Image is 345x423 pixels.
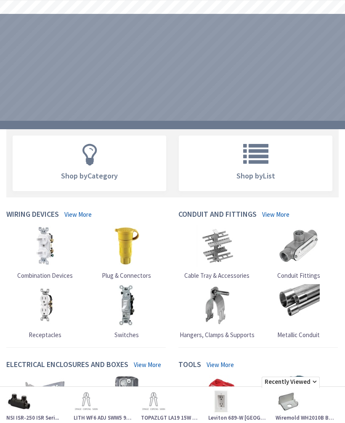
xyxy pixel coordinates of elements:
[24,284,66,339] a: Receptacles Receptacles
[141,414,200,422] strong: TOPAZLGT LA19 15W 50...
[180,284,255,339] a: Hangers, Clamps & Supports Hangers, Clamps & Supports
[6,389,32,414] img: NSI ISR-250 ISR Series Insulated In-Line Splice 250-MCM-6-AWG Polaris™
[263,171,275,181] span: List
[276,389,334,422] a: Wiremold WH2010B Bla...
[29,331,61,339] span: Receptacles
[180,331,255,339] span: Hangers, Clamps & Supports
[278,225,320,267] img: Conduit Fittings
[236,171,275,181] span: Shop by
[141,389,200,422] a: TOPAZLGT LA19 15W 50...
[13,136,166,191] a: Shop byCategory
[106,284,148,339] a: Switches Switches
[178,360,201,371] h4: Tools
[184,271,249,279] span: Cable Tray & Accessories
[178,210,257,221] h4: Conduit and Fittings
[102,225,151,280] a: Plug & Connectors Plug & Connectors
[277,331,320,339] span: Metallic Conduit
[6,414,65,422] strong: NSI ISR-250 ISR Seri...
[276,414,334,422] strong: Wiremold WH2010B Bla...
[6,210,59,221] h4: Wiring Devices
[184,225,249,280] a: Cable Tray & Accessories Cable Tray & Accessories
[74,414,133,422] strong: LITH WF6 ADJ SWW5 90...
[24,284,66,326] img: Receptacles
[17,271,73,279] span: Combination Devices
[277,225,320,280] a: Conduit Fittings Conduit Fittings
[278,284,320,326] img: Metallic Conduit
[17,225,73,280] a: Combination Devices Combination Devices
[196,375,238,417] img: Batteries & Chargers
[88,171,118,181] span: Category
[208,389,234,414] img: Leviton 689-W Residential Grade 1-Gang Recessed Duplex Receptacle 15-Amp 125-Volt NEMA 5-15R Grou...
[208,414,267,422] strong: Leviton 689-W [GEOGRAPHIC_DATA]...
[196,225,238,267] img: Cable Tray & Accessories
[106,225,148,267] img: Plug & Connectors
[74,389,99,414] img: LITH WF6 ADJ SWW5 90CRI MW M6 WF6 ADJ SWW5 90CRI MW M6 6 IN ADJUSTABLE WAFER DOWN LIGHT
[24,375,66,417] img: Box Hardware & Accessories
[106,375,148,417] img: Device Boxes
[61,171,118,181] span: Shop by
[106,284,148,326] img: Switches
[262,210,289,219] a: View More
[208,389,267,422] a: Leviton 689-W [GEOGRAPHIC_DATA]...
[24,225,66,267] img: Combination Devices
[134,360,161,369] a: View More
[196,284,238,326] img: Hangers, Clamps & Supports
[102,271,151,279] span: Plug & Connectors
[262,377,320,388] span: Recently Viewed
[74,389,133,422] a: LITH WF6 ADJ SWW5 90...
[207,360,234,369] a: View More
[277,271,320,279] span: Conduit Fittings
[6,360,128,371] h4: Electrical Enclosures and Boxes
[179,136,332,191] a: Shop byList
[141,389,166,414] img: TOPAZLGT LA19 15W 50K D 46 LED A19 15W 5000K DIM
[64,210,92,219] a: View More
[114,331,139,339] span: Switches
[6,389,65,422] a: NSI ISR-250 ISR Seri...
[278,375,320,417] img: Hand Tools
[277,284,320,339] a: Metallic Conduit Metallic Conduit
[276,389,301,414] img: Wiremold WH2010B Blank End Fitting Steel White For Use With 2000 Series Single-Channel Raceway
